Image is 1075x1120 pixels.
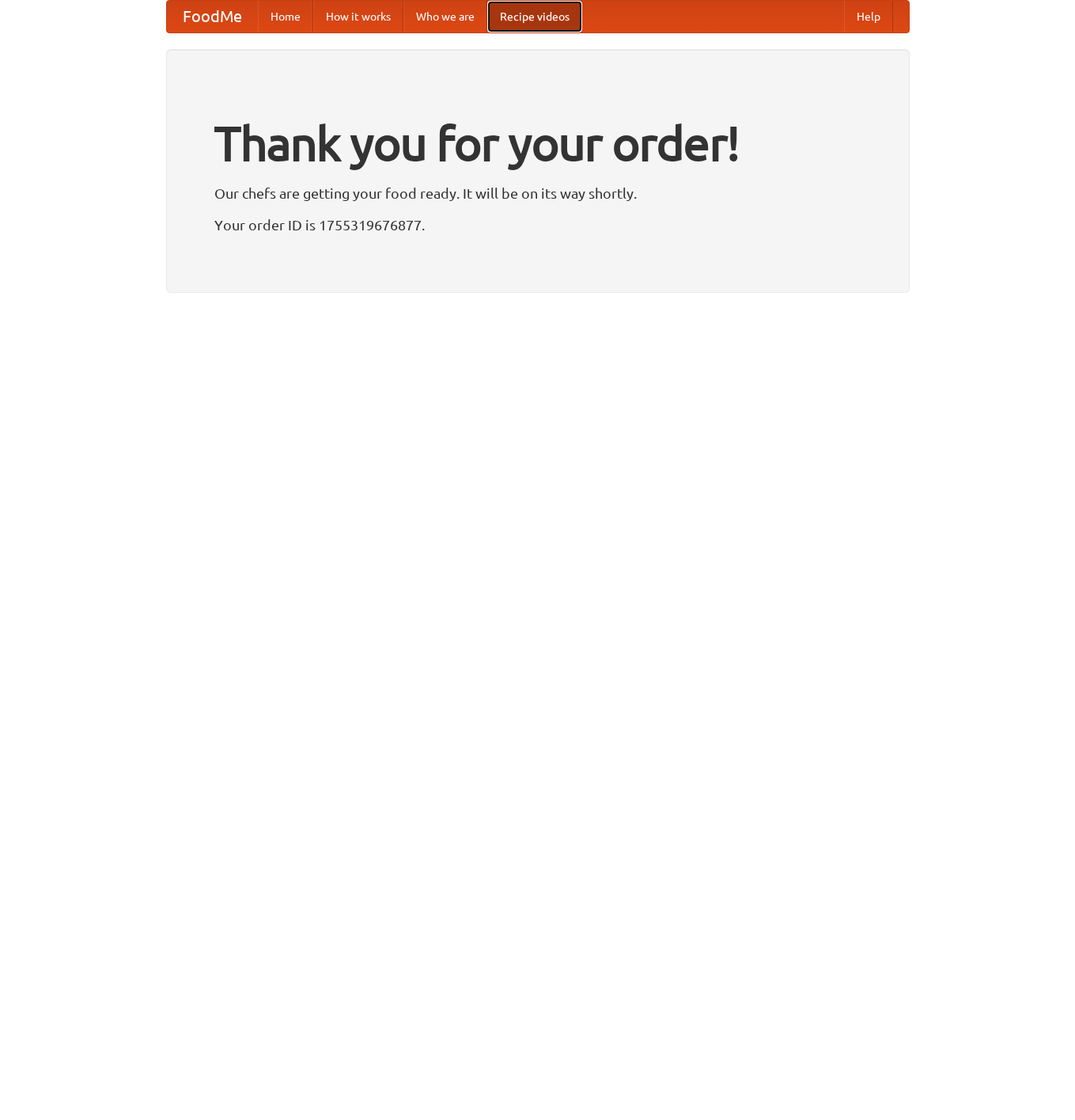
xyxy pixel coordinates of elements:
[487,1,582,32] a: Recipe videos
[214,105,861,181] h1: Thank you for your order!
[844,1,893,32] a: Help
[214,181,861,205] p: Our chefs are getting your food ready. It will be on its way shortly.
[403,1,487,32] a: Who we are
[214,213,861,237] p: Your order ID is 1755319676877.
[258,1,313,32] a: Home
[313,1,403,32] a: How it works
[167,1,258,32] a: FoodMe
